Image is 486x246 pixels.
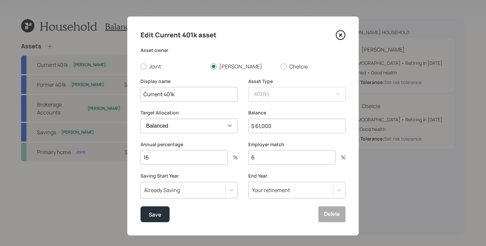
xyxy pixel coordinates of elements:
button: Delete [318,206,345,222]
div: Save [149,210,161,219]
label: Balance [248,109,345,116]
label: Employer match [248,141,345,148]
label: Joint [141,63,205,70]
h4: Edit Current 401k asset [141,30,217,40]
label: Saving Start Year [141,173,238,179]
label: Asset owner [141,47,345,54]
label: Asset Type [248,78,345,85]
label: End Year [248,173,345,179]
label: Display name [141,78,238,85]
label: Annual percentage [141,141,238,148]
button: Save [141,206,170,222]
div: Already Saving [144,186,180,194]
div: % [228,155,238,160]
label: Chelcie [281,63,345,70]
div: % [336,155,345,160]
label: [PERSON_NAME] [211,63,275,70]
label: Target Allocation [141,109,238,116]
div: Your retirement [252,186,290,194]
